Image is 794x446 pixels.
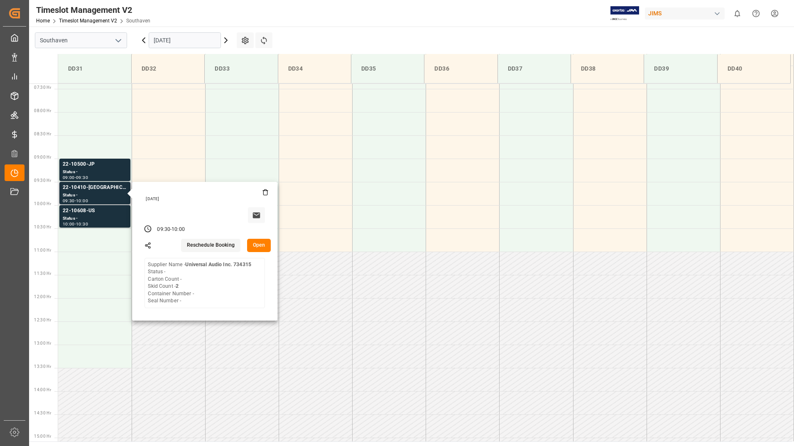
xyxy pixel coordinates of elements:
[34,201,51,206] span: 10:00 Hr
[724,61,784,76] div: DD40
[75,176,76,179] div: -
[651,61,710,76] div: DD39
[65,61,125,76] div: DD31
[36,4,150,16] div: Timeslot Management V2
[149,32,221,48] input: DD-MM-YYYY
[34,271,51,276] span: 11:30 Hr
[578,61,637,76] div: DD38
[75,199,76,203] div: -
[728,4,747,23] button: show 0 new notifications
[34,178,51,183] span: 09:30 Hr
[610,6,639,21] img: Exertis%20JAM%20-%20Email%20Logo.jpg_1722504956.jpg
[34,387,51,392] span: 14:00 Hr
[138,61,198,76] div: DD32
[63,199,75,203] div: 09:30
[34,434,51,439] span: 15:00 Hr
[63,192,127,199] div: Status -
[34,364,51,369] span: 13:30 Hr
[148,261,251,305] div: Supplier Name - Status - Carton Count - Skid Count - Container Number - Seal Number -
[645,5,728,21] button: JIMS
[63,207,127,215] div: 22-10608-US
[63,215,127,222] div: Status -
[76,222,88,226] div: 10:30
[431,61,490,76] div: DD36
[63,184,127,192] div: 22-10410-[GEOGRAPHIC_DATA]
[34,132,51,136] span: 08:30 Hr
[112,34,124,47] button: open menu
[34,248,51,252] span: 11:00 Hr
[143,196,268,202] div: [DATE]
[247,239,271,252] button: Open
[34,341,51,346] span: 13:00 Hr
[34,85,51,90] span: 07:30 Hr
[76,176,88,179] div: 09:30
[285,61,344,76] div: DD34
[34,318,51,322] span: 12:30 Hr
[36,18,50,24] a: Home
[34,155,51,159] span: 09:00 Hr
[63,160,127,169] div: 22-10500-JP
[176,283,179,289] b: 2
[34,411,51,415] span: 14:30 Hr
[172,226,185,233] div: 10:00
[59,18,117,24] a: Timeslot Management V2
[505,61,564,76] div: DD37
[76,199,88,203] div: 10:00
[75,222,76,226] div: -
[63,222,75,226] div: 10:00
[34,108,51,113] span: 08:00 Hr
[34,294,51,299] span: 12:00 Hr
[358,61,417,76] div: DD35
[747,4,765,23] button: Help Center
[181,239,240,252] button: Reschedule Booking
[35,32,127,48] input: Type to search/select
[157,226,170,233] div: 09:30
[63,176,75,179] div: 09:00
[211,61,271,76] div: DD33
[170,226,172,233] div: -
[63,169,127,176] div: Status -
[645,7,725,20] div: JIMS
[185,262,251,267] b: Universal Audio Inc. 734315
[34,225,51,229] span: 10:30 Hr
